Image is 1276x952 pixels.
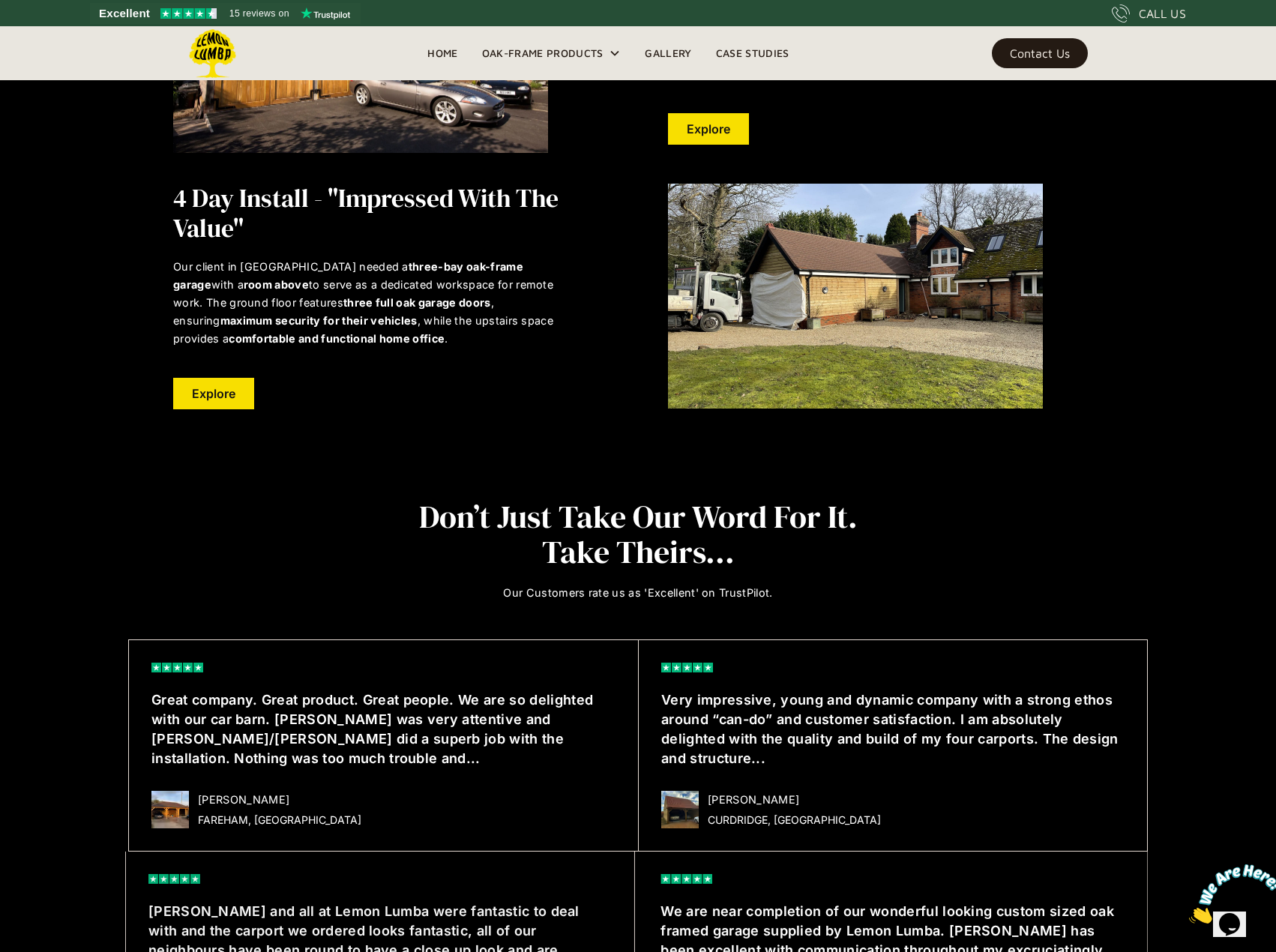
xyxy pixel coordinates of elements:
[633,42,703,64] a: Gallery
[394,499,882,568] h2: Don’t Just Take Our Word for It. Take Theirs...
[704,42,801,64] a: Case Studies
[1139,4,1186,22] div: CALL US
[415,42,469,64] a: Home
[90,3,361,24] a: See Lemon Lumba reviews on Trustpilot
[6,6,99,65] img: Chat attention grabber
[470,26,634,80] div: Oak-Frame Products
[198,812,361,828] div: FAREHAM, [GEOGRAPHIC_DATA]
[198,791,361,809] div: [PERSON_NAME]
[394,584,882,602] p: Our Customers rate us as 'Excellent' on TrustPilot.
[6,6,12,19] span: 1
[661,690,1125,768] h6: Very impressive, young and dynamic company with a strong ethos around “can-do” and customer satis...
[1112,4,1186,22] a: CALL US
[301,7,350,19] img: Trustpilot logo
[173,258,583,348] p: Our client in [GEOGRAPHIC_DATA] needed a with a to serve as a dedicated workspace for remote work...
[708,791,881,809] div: [PERSON_NAME]
[1010,48,1070,58] div: Contact Us
[173,378,254,409] a: Explore
[343,296,491,309] strong: three full oak garage doors
[992,38,1088,68] a: Contact Us
[99,4,150,22] span: Excellent
[173,183,583,243] h3: 4 Day Install - "Impressed with the value"
[668,113,749,145] a: Explore
[220,314,418,327] strong: maximum security for their vehicles
[151,690,616,768] h6: Great company. Great product. Great people. We are so delighted with our car barn. [PERSON_NAME] ...
[1183,858,1276,930] iframe: chat widget
[160,8,217,19] img: Trustpilot 4.5 stars
[482,44,604,62] div: Oak-Frame Products
[229,4,289,22] span: 15 reviews on
[708,812,881,828] div: CURDRIDGE, [GEOGRAPHIC_DATA]
[244,278,309,291] strong: room above
[229,332,445,345] strong: comfortable and functional home office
